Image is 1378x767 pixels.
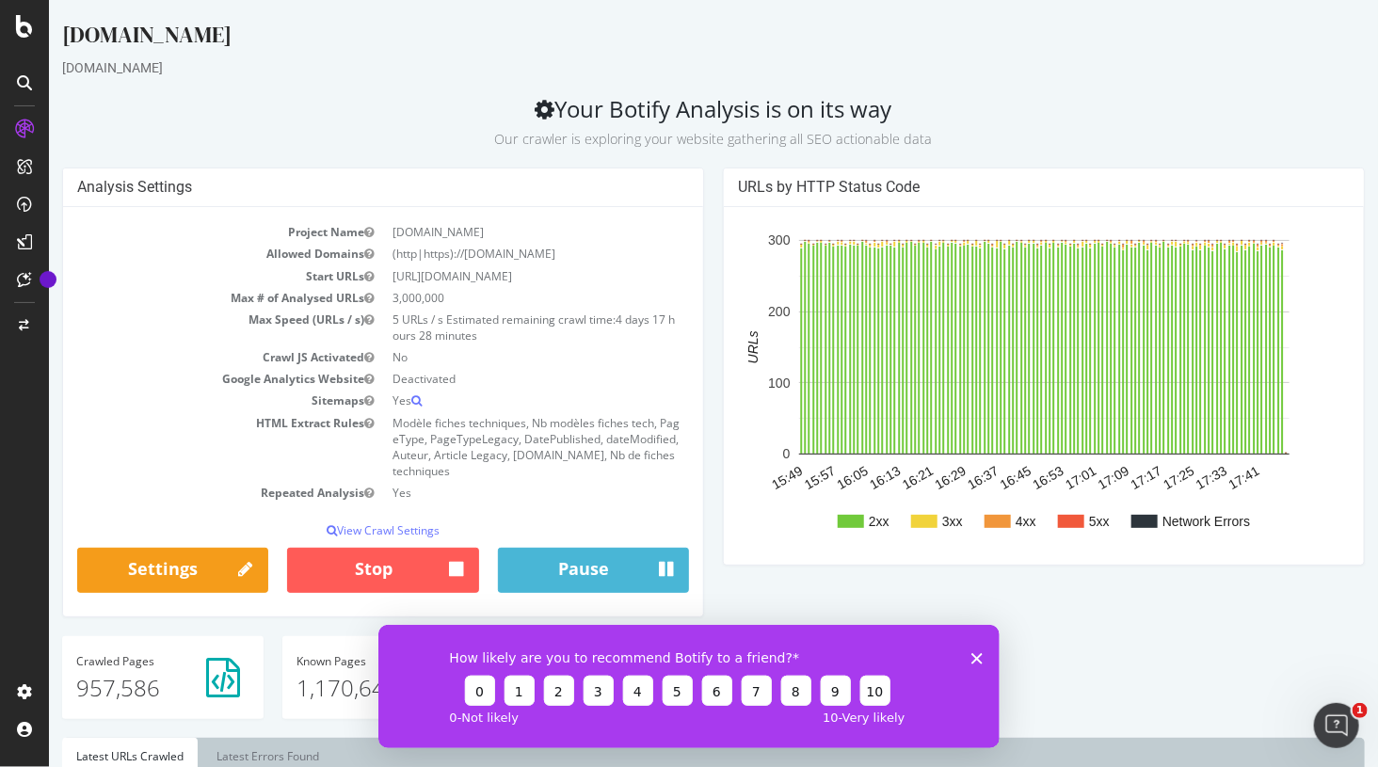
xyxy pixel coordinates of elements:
[344,312,626,344] span: 4 days 17 hours 28 minutes
[28,265,334,287] td: Start URLs
[967,514,987,529] text: 4xx
[1114,514,1201,529] text: Network Errors
[753,463,790,492] text: 15:57
[28,522,640,538] p: View Crawl Settings
[1014,463,1050,492] text: 17:01
[446,130,884,148] small: Our crawler is exploring your website gathering all SEO actionable data
[468,655,641,667] h4: Crawler IP
[28,243,334,264] td: Allowed Domains
[689,221,1302,551] svg: A chart.
[27,655,200,667] h4: Pages Crawled
[1145,463,1181,492] text: 17:33
[334,412,640,483] td: Modèle fiches techniques, Nb modèles fiches tech, PageType, PageTypeLegacy, DatePublished, dateMo...
[28,178,640,197] h4: Analysis Settings
[334,368,640,390] td: Deactivated
[238,548,429,593] button: Stop
[334,346,640,368] td: No
[334,265,640,287] td: [URL][DOMAIN_NAME]
[1047,463,1083,492] text: 17:09
[1314,703,1359,748] iframe: Intercom live chat
[734,447,742,462] text: 0
[1353,703,1368,718] span: 1
[334,221,640,243] td: [DOMAIN_NAME]
[1080,463,1116,492] text: 17:17
[28,221,334,243] td: Project Name
[378,625,1000,748] iframe: Enquête de Botify
[27,672,200,704] p: 957,586
[719,233,742,248] text: 300
[1112,463,1148,492] text: 17:25
[28,346,334,368] td: Crawl JS Activated
[28,482,334,503] td: Repeated Analysis
[248,655,421,667] h4: Pages Known
[334,390,640,411] td: Yes
[13,96,1316,149] h2: Your Botify Analysis is on its way
[334,243,640,264] td: (http|https)://[DOMAIN_NAME]
[28,368,334,390] td: Google Analytics Website
[334,482,640,503] td: Yes
[28,412,334,483] td: HTML Extract Rules
[820,514,841,529] text: 2xx
[884,463,921,492] text: 16:29
[893,514,914,529] text: 3xx
[468,672,562,704] a: Learn more about Botify IPs
[13,58,1316,77] div: [DOMAIN_NAME]
[13,19,1316,58] div: [DOMAIN_NAME]
[719,376,742,391] text: 100
[916,463,953,492] text: 16:37
[449,548,640,593] button: Pause
[818,463,855,492] text: 16:13
[982,463,1018,492] text: 16:53
[334,309,640,346] td: 5 URLs / s Estimated remaining crawl time:
[851,463,888,492] text: 16:21
[28,548,219,593] a: Settings
[40,271,56,288] div: Tooltip anchor
[949,463,985,492] text: 16:45
[1178,463,1214,492] text: 17:41
[28,309,334,346] td: Max Speed (URLs / s)
[786,463,823,492] text: 16:05
[719,304,742,319] text: 200
[1040,514,1061,529] text: 5xx
[248,672,421,704] p: 1,170,644
[689,178,1301,197] h4: URLs by HTTP Status Code
[697,331,712,364] text: URLs
[28,390,334,411] td: Sitemaps
[720,463,757,492] text: 15:49
[334,287,640,309] td: 3,000,000
[28,287,334,309] td: Max # of Analysed URLs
